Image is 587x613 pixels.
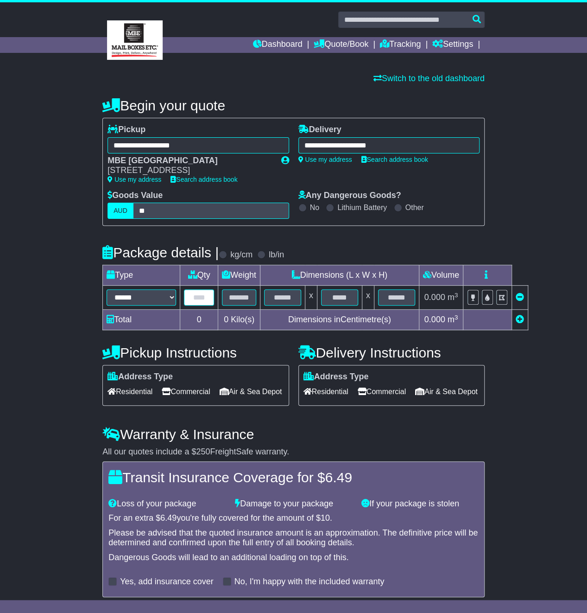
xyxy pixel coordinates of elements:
[230,499,357,509] div: Damage to your package
[108,528,479,548] div: Please be advised that the quoted insurance amount is an approximation. The definitive price will...
[424,315,445,324] span: 0.000
[107,156,271,166] div: MBE [GEOGRAPHIC_DATA]
[269,250,284,260] label: lb/in
[380,37,421,53] a: Tracking
[454,314,458,321] sup: 3
[321,513,330,523] span: 10
[196,447,210,456] span: 250
[102,98,485,113] h4: Begin your quote
[358,384,406,399] span: Commercial
[107,203,133,219] label: AUD
[102,245,219,260] h4: Package details |
[419,265,463,286] td: Volume
[218,265,260,286] td: Weight
[108,470,479,485] h4: Transit Insurance Coverage for $
[314,37,368,53] a: Quote/Book
[362,286,374,310] td: x
[448,293,458,302] span: m
[298,191,401,201] label: Any Dangerous Goods?
[102,427,485,442] h4: Warranty & Insurance
[230,250,252,260] label: kg/cm
[107,166,271,176] div: [STREET_ADDRESS]
[107,372,173,382] label: Address Type
[120,577,213,587] label: Yes, add insurance cover
[260,310,419,330] td: Dimensions in Centimetre(s)
[516,293,524,302] a: Remove this item
[357,499,483,509] div: If your package is stolen
[107,176,161,183] a: Use my address
[107,191,163,201] label: Goods Value
[424,293,445,302] span: 0.000
[361,156,428,163] a: Search address book
[298,125,341,135] label: Delivery
[432,37,473,53] a: Settings
[107,384,152,399] span: Residential
[170,176,237,183] a: Search address book
[325,470,352,485] span: 6.49
[405,203,424,212] label: Other
[454,292,458,299] sup: 3
[224,315,228,324] span: 0
[337,203,387,212] label: Lithium Battery
[103,265,180,286] td: Type
[298,345,485,360] h4: Delivery Instructions
[102,345,289,360] h4: Pickup Instructions
[252,37,302,53] a: Dashboard
[373,74,485,83] a: Switch to the old dashboard
[180,265,218,286] td: Qty
[448,315,458,324] span: m
[298,156,352,163] a: Use my address
[160,513,177,523] span: 6.49
[102,447,485,457] div: All our quotes include a $ FreightSafe warranty.
[303,384,348,399] span: Residential
[107,125,145,135] label: Pickup
[180,310,218,330] td: 0
[162,384,210,399] span: Commercial
[310,203,319,212] label: No
[234,577,385,587] label: No, I'm happy with the included warranty
[218,310,260,330] td: Kilo(s)
[108,513,479,524] div: For an extra $ you're fully covered for the amount of $ .
[516,315,524,324] a: Add new item
[103,310,180,330] td: Total
[108,553,479,563] div: Dangerous Goods will lead to an additional loading on top of this.
[104,499,230,509] div: Loss of your package
[260,265,419,286] td: Dimensions (L x W x H)
[415,384,478,399] span: Air & Sea Depot
[303,372,369,382] label: Address Type
[305,286,317,310] td: x
[220,384,282,399] span: Air & Sea Depot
